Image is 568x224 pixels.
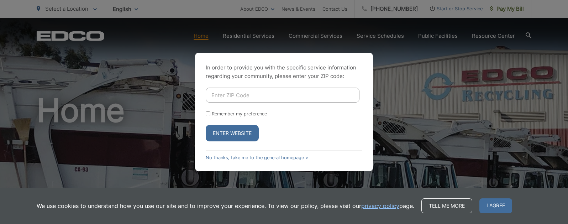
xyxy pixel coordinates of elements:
a: No thanks, take me to the general homepage > [206,155,308,160]
p: In order to provide you with the specific service information regarding your community, please en... [206,63,362,80]
input: Enter ZIP Code [206,88,359,103]
button: Enter Website [206,125,259,141]
a: privacy policy [361,202,399,210]
a: Tell me more [421,198,472,213]
p: We use cookies to understand how you use our site and to improve your experience. To view our pol... [37,202,414,210]
span: I agree [479,198,512,213]
label: Remember my preference [212,111,267,116]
